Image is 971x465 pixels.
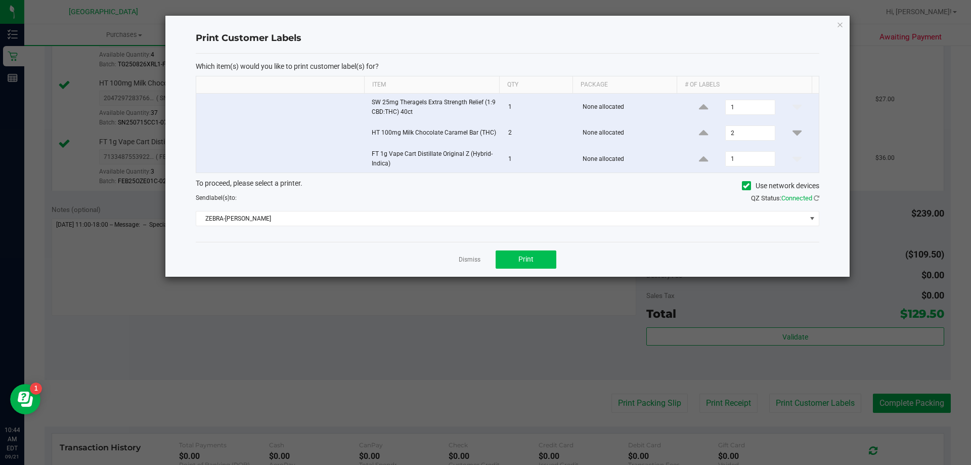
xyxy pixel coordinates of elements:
[196,32,819,45] h4: Print Customer Labels
[10,384,40,414] iframe: Resource center
[502,121,577,145] td: 2
[209,194,230,201] span: label(s)
[677,76,812,94] th: # of labels
[577,94,682,121] td: None allocated
[366,94,502,121] td: SW 25mg Theragels Extra Strength Relief (1:9 CBD:THC) 40ct
[366,121,502,145] td: HT 100mg Milk Chocolate Caramel Bar (THC)
[366,145,502,173] td: FT 1g Vape Cart Distillate Original Z (Hybrid-Indica)
[499,76,572,94] th: Qty
[496,250,556,269] button: Print
[459,256,480,264] a: Dismiss
[196,62,819,71] p: Which item(s) would you like to print customer label(s) for?
[502,145,577,173] td: 1
[30,383,42,395] iframe: Resource center unread badge
[577,145,682,173] td: None allocated
[572,76,677,94] th: Package
[577,121,682,145] td: None allocated
[196,194,237,201] span: Send to:
[518,255,534,263] span: Print
[196,212,806,226] span: ZEBRA-[PERSON_NAME]
[781,194,812,202] span: Connected
[751,194,819,202] span: QZ Status:
[364,76,499,94] th: Item
[188,178,827,193] div: To proceed, please select a printer.
[742,181,819,191] label: Use network devices
[502,94,577,121] td: 1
